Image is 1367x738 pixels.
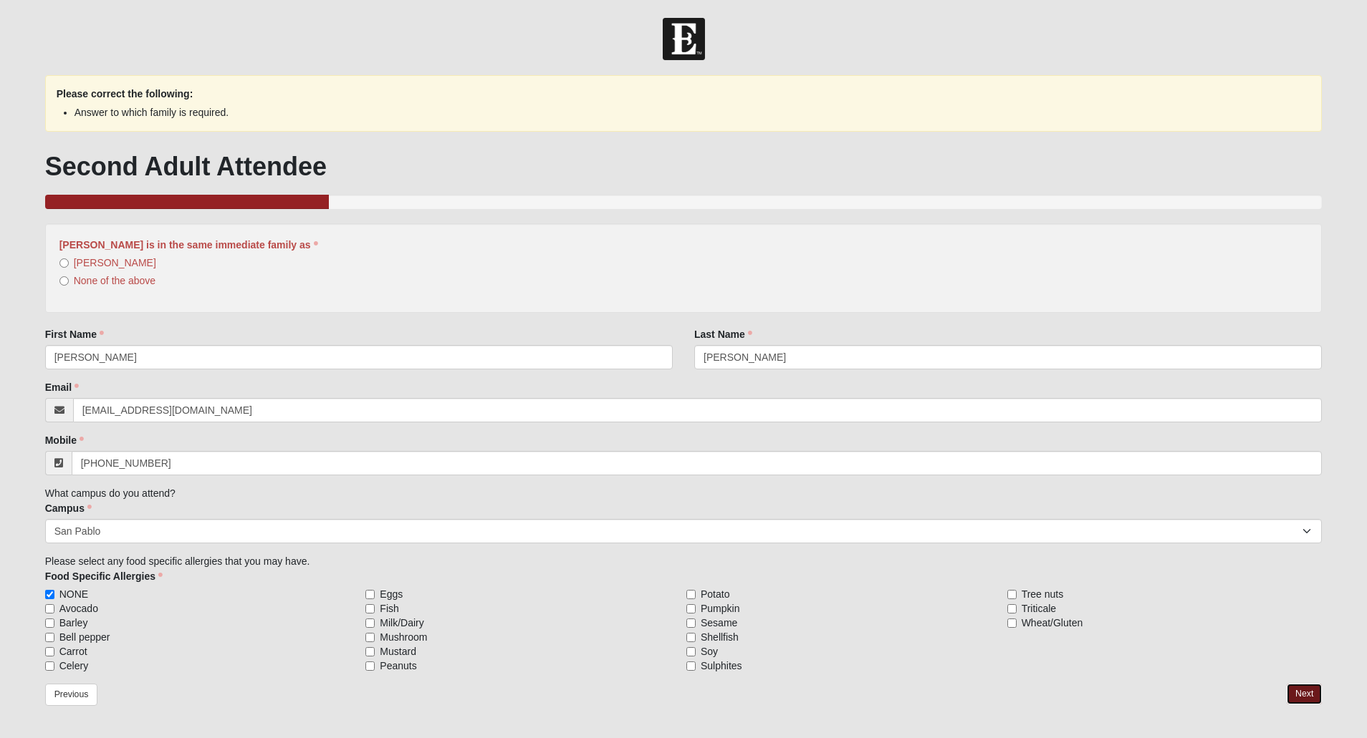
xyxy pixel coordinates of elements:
span: NONE [59,587,88,601]
span: Tree nuts [1022,587,1064,601]
li: Answer to which family is required. [75,105,1293,120]
input: [PERSON_NAME] [59,258,69,268]
span: Avocado [59,601,98,616]
input: Mustard [365,647,375,656]
div: Please correct the following: [45,75,1323,132]
input: Fish [365,604,375,613]
input: Carrot [45,647,54,656]
input: Triticale [1007,604,1017,613]
input: Barley [45,618,54,628]
span: Shellfish [701,630,739,644]
input: Milk/Dairy [365,618,375,628]
span: Fish [380,601,398,616]
div: What campus do you attend? Please select any food specific allergies that you may have. [45,223,1323,673]
span: None of the above [74,275,155,286]
span: Soy [701,644,718,659]
input: Avocado [45,604,54,613]
a: Next [1287,684,1322,704]
label: Email [45,380,79,394]
input: Peanuts [365,661,375,671]
label: Campus [45,501,92,515]
span: Milk/Dairy [380,616,423,630]
span: Wheat/Gluten [1022,616,1083,630]
span: Mustard [380,644,416,659]
input: Tree nuts [1007,590,1017,599]
span: Potato [701,587,729,601]
input: NONE [45,590,54,599]
span: Mushroom [380,630,427,644]
span: [PERSON_NAME] [74,257,156,268]
label: Last Name [694,327,752,341]
span: Eggs [380,587,403,601]
span: Sesame [701,616,737,630]
input: Pumpkin [686,604,696,613]
span: Pumpkin [701,601,739,616]
label: [PERSON_NAME] is in the same immediate family as [59,238,318,252]
input: Potato [686,590,696,599]
input: Bell pepper [45,633,54,642]
span: Peanuts [380,659,416,673]
label: First Name [45,327,104,341]
input: Eggs [365,590,375,599]
label: Mobile [45,433,84,447]
input: Soy [686,647,696,656]
span: Bell pepper [59,630,110,644]
img: Church of Eleven22 Logo [663,18,705,60]
h1: Second Adult Attendee [45,151,1323,182]
input: Mushroom [365,633,375,642]
input: Sulphites [686,661,696,671]
span: Sulphites [701,659,742,673]
span: Carrot [59,644,87,659]
span: Barley [59,616,88,630]
input: Shellfish [686,633,696,642]
a: Previous [45,684,98,706]
input: None of the above [59,276,69,286]
span: Triticale [1022,601,1057,616]
input: Sesame [686,618,696,628]
input: Celery [45,661,54,671]
label: Food Specific Allergies [45,569,163,583]
input: Wheat/Gluten [1007,618,1017,628]
span: Celery [59,659,88,673]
